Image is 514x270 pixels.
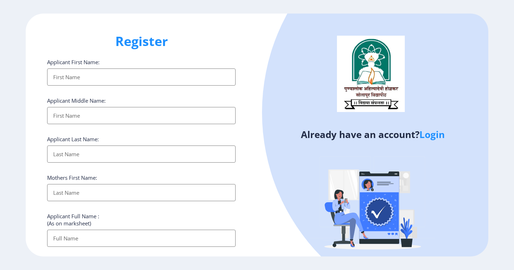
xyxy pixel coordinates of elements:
input: Last Name [47,146,236,163]
input: First Name [47,107,236,124]
img: logo [337,36,405,112]
label: Applicant First Name: [47,58,100,66]
label: Mothers First Name: [47,174,97,181]
label: Applicant Middle Name: [47,97,106,104]
h4: Already have an account? [262,129,483,140]
a: Login [419,128,445,141]
input: First Name [47,68,236,86]
input: Last Name [47,184,236,201]
h1: Register [47,33,236,50]
input: Full Name [47,230,236,247]
label: Applicant Full Name : (As on marksheet) [47,213,99,227]
img: Verified-rafiki.svg [310,143,435,268]
label: Applicant Last Name: [47,136,99,143]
